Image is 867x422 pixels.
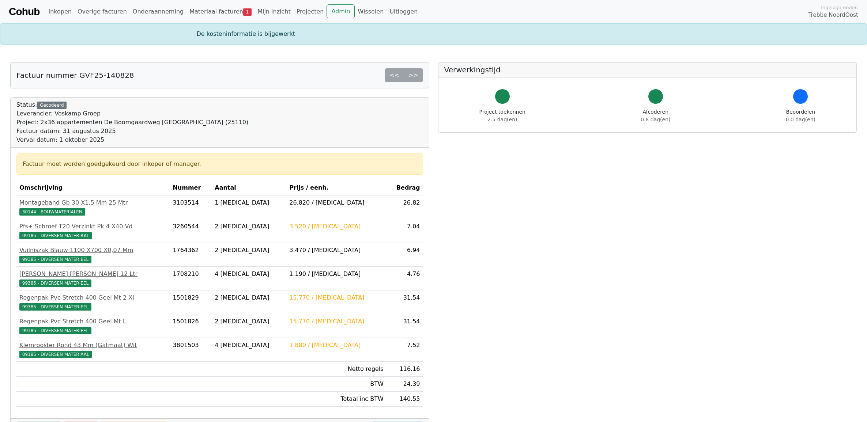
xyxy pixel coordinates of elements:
[387,180,423,195] th: Bedrag
[215,246,283,255] div: 2 [MEDICAL_DATA]
[16,109,248,118] div: Leverancier: Voskamp Groep
[387,195,423,219] td: 26.82
[19,222,167,231] div: Pfs+ Schroef T20 Verzinkt Pk 4 X40 Vd
[387,219,423,243] td: 7.04
[289,270,384,278] div: 1.190 / [MEDICAL_DATA]
[19,303,91,311] span: 99385 - DIVERSEN MATERIEEL
[289,246,384,255] div: 3.470 / [MEDICAL_DATA]
[289,198,384,207] div: 26.820 / [MEDICAL_DATA]
[19,341,167,358] a: Klemrooster Rond 43 Mm (Gatmaat) Wit09185 - DIVERSEN MATERIAAL
[487,117,517,122] span: 2.5 dag(en)
[9,3,39,20] a: Cohub
[215,198,283,207] div: 1 [MEDICAL_DATA]
[192,30,675,38] div: De kosteninformatie is bijgewerkt
[19,270,167,278] div: [PERSON_NAME] [PERSON_NAME] 12 Ltr
[387,267,423,290] td: 4.76
[19,293,167,302] div: Regenpak Pvc Stretch 400 Geel Mt 2 Xl
[215,293,283,302] div: 2 [MEDICAL_DATA]
[355,4,387,19] a: Wisselen
[387,392,423,407] td: 140.55
[19,317,167,326] div: Regenpak Pvc Stretch 400 Geel Mt L
[387,338,423,362] td: 7.52
[130,4,186,19] a: Onderaanneming
[16,180,170,195] th: Omschrijving
[19,256,91,263] span: 99385 - DIVERSEN MATERIEEL
[387,243,423,267] td: 6.94
[19,270,167,287] a: [PERSON_NAME] [PERSON_NAME] 12 Ltr99385 - DIVERSEN MATERIEEL
[170,314,212,338] td: 1501826
[387,290,423,314] td: 31.54
[286,180,387,195] th: Prijs / eenh.
[479,108,525,123] div: Project toekennen
[289,317,384,326] div: 15.770 / [MEDICAL_DATA]
[286,362,387,377] td: Netto regels
[16,136,248,144] div: Verval datum: 1 oktober 2025
[170,290,212,314] td: 1501829
[19,198,167,207] div: Montageband Gb 30 X1,5 Mm 25 Mtr
[641,108,670,123] div: Afcoderen
[786,108,815,123] div: Beoordelen
[641,117,670,122] span: 0.8 dag(en)
[170,267,212,290] td: 1708210
[19,351,92,358] span: 09185 - DIVERSEN MATERIAAL
[289,222,384,231] div: 3.520 / [MEDICAL_DATA]
[19,293,167,311] a: Regenpak Pvc Stretch 400 Geel Mt 2 Xl99385 - DIVERSEN MATERIEEL
[215,222,283,231] div: 2 [MEDICAL_DATA]
[19,198,167,216] a: Montageband Gb 30 X1,5 Mm 25 Mtr30144 - BOUWMATERIALEN
[821,4,858,11] span: Ingelogd onder:
[808,11,858,19] span: Trebbe NoordOost
[387,4,421,19] a: Uitloggen
[243,8,252,16] span: 1
[289,341,384,350] div: 1.880 / [MEDICAL_DATA]
[294,4,327,19] a: Projecten
[387,377,423,392] td: 24.39
[170,195,212,219] td: 3103514
[19,208,85,216] span: 30144 - BOUWMATERIALEN
[19,222,167,240] a: Pfs+ Schroef T20 Verzinkt Pk 4 X40 Vd09185 - DIVERSEN MATERIAAL
[37,102,67,109] div: Gecodeerd
[170,219,212,243] td: 3260544
[786,117,815,122] span: 0.0 dag(en)
[19,280,91,287] span: 99385 - DIVERSEN MATERIEEL
[19,317,167,335] a: Regenpak Pvc Stretch 400 Geel Mt L99385 - DIVERSEN MATERIEEL
[215,317,283,326] div: 2 [MEDICAL_DATA]
[170,338,212,362] td: 3801503
[16,100,248,144] div: Status:
[387,362,423,377] td: 116.16
[387,314,423,338] td: 31.54
[19,246,167,263] a: Vuilniszak Blauw 1100 X700 X0,07 Mm99385 - DIVERSEN MATERIEEL
[215,270,283,278] div: 4 [MEDICAL_DATA]
[75,4,130,19] a: Overige facturen
[215,341,283,350] div: 4 [MEDICAL_DATA]
[19,232,92,239] span: 09185 - DIVERSEN MATERIAAL
[170,243,212,267] td: 1764362
[286,392,387,407] td: Totaal inc BTW
[19,327,91,334] span: 99385 - DIVERSEN MATERIEEL
[19,341,167,350] div: Klemrooster Rond 43 Mm (Gatmaat) Wit
[286,377,387,392] td: BTW
[444,65,851,74] h5: Verwerkingstijd
[327,4,355,18] a: Admin
[16,71,134,80] h5: Factuur nummer GVF25-140828
[23,160,417,168] div: Factuur moet worden goedgekeurd door inkoper of manager.
[289,293,384,302] div: 15.770 / [MEDICAL_DATA]
[212,180,286,195] th: Aantal
[186,4,255,19] a: Materiaal facturen1
[170,180,212,195] th: Nummer
[16,118,248,127] div: Project: 2x36 appartementen De Boomgaardweg [GEOGRAPHIC_DATA] (25110)
[19,246,167,255] div: Vuilniszak Blauw 1100 X700 X0,07 Mm
[255,4,294,19] a: Mijn inzicht
[45,4,74,19] a: Inkopen
[16,127,248,136] div: Factuur datum: 31 augustus 2025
